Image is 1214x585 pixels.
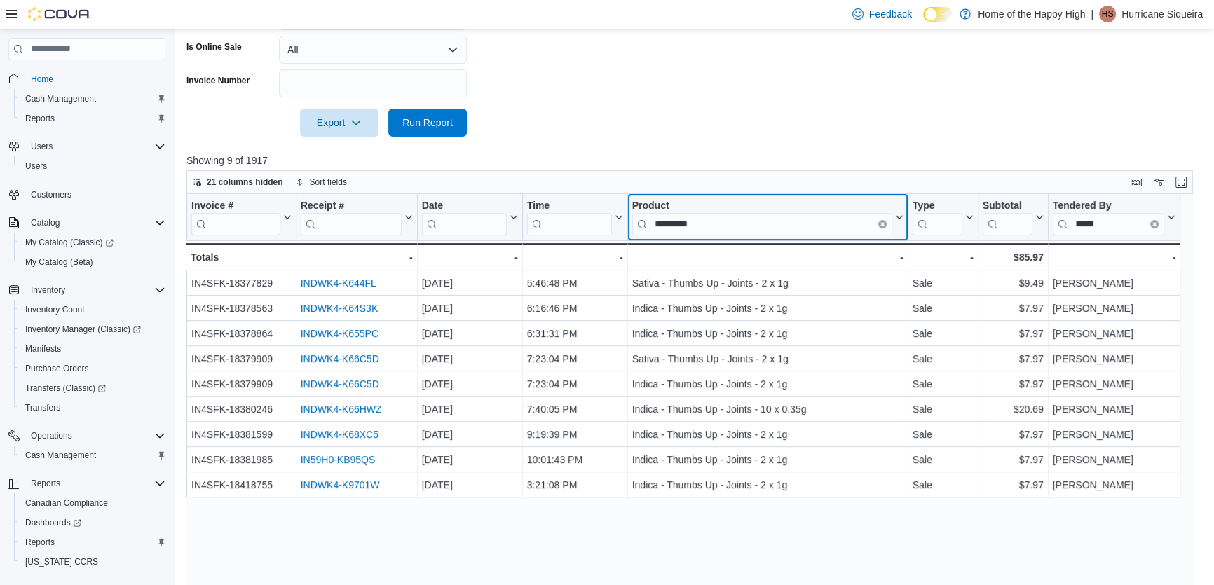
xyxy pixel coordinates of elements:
[25,497,108,509] span: Canadian Compliance
[913,325,974,342] div: Sale
[913,451,974,468] div: Sale
[191,199,292,235] button: Invoice #
[25,256,93,268] span: My Catalog (Beta)
[913,476,974,493] div: Sale
[422,199,518,235] button: Date
[20,360,165,377] span: Purchase Orders
[186,153,1203,167] p: Showing 9 of 1917
[983,249,1044,266] div: $85.97
[527,451,623,468] div: 10:01:43 PM
[3,69,171,89] button: Home
[301,199,413,235] button: Receipt #
[20,301,90,318] a: Inventory Count
[310,177,347,188] span: Sort fields
[388,109,467,137] button: Run Report
[983,199,1032,212] div: Subtotal
[1121,6,1203,22] p: Hurricane Siqueira
[20,110,60,127] a: Reports
[20,534,165,551] span: Reports
[983,325,1044,342] div: $7.97
[20,340,67,357] a: Manifests
[1053,426,1176,443] div: [PERSON_NAME]
[300,109,378,137] button: Export
[14,359,171,378] button: Purchase Orders
[983,300,1044,317] div: $7.97
[20,158,165,174] span: Users
[913,426,974,443] div: Sale
[186,75,250,86] label: Invoice Number
[1053,199,1176,235] button: Tendered ByClear input
[25,383,106,394] span: Transfers (Classic)
[25,186,77,203] a: Customers
[1091,6,1093,22] p: |
[25,537,55,548] span: Reports
[632,376,903,392] div: Indica - Thumbs Up - Joints - 2 x 1g
[422,376,518,392] div: [DATE]
[25,304,85,315] span: Inventory Count
[8,63,165,584] nav: Complex example
[527,426,623,443] div: 9:19:39 PM
[983,426,1044,443] div: $7.97
[25,138,165,155] span: Users
[978,6,1085,22] p: Home of the Happy High
[913,401,974,418] div: Sale
[1053,199,1165,212] div: Tendered By
[20,360,95,377] a: Purchase Orders
[878,219,887,228] button: Clear input
[1173,174,1189,191] button: Enter fullscreen
[20,399,66,416] a: Transfers
[25,70,165,88] span: Home
[25,71,59,88] a: Home
[1128,174,1145,191] button: Keyboard shortcuts
[191,199,280,212] div: Invoice #
[422,300,518,317] div: [DATE]
[20,399,165,416] span: Transfers
[527,249,623,266] div: -
[14,552,171,572] button: [US_STATE] CCRS
[527,275,623,291] div: 5:46:48 PM
[191,350,292,367] div: IN4SFK-18379909
[31,141,53,152] span: Users
[14,398,171,418] button: Transfers
[1053,476,1176,493] div: [PERSON_NAME]
[31,430,72,441] span: Operations
[527,300,623,317] div: 6:16:46 PM
[20,110,165,127] span: Reports
[1053,199,1165,235] div: Tendered By
[632,199,903,235] button: ProductClear input
[31,217,60,228] span: Catalog
[527,199,612,235] div: Time
[14,532,171,552] button: Reports
[25,427,165,444] span: Operations
[632,199,892,212] div: Product
[25,160,47,172] span: Users
[3,426,171,446] button: Operations
[25,138,58,155] button: Users
[279,36,467,64] button: All
[3,474,171,493] button: Reports
[191,325,292,342] div: IN4SFK-18378864
[1099,6,1116,22] div: Hurricane Siqueira
[187,174,289,191] button: 21 columns hidden
[632,325,903,342] div: Indica - Thumbs Up - Joints - 2 x 1g
[25,475,165,492] span: Reports
[191,476,292,493] div: IN4SFK-18418755
[191,376,292,392] div: IN4SFK-18379909
[422,199,507,212] div: Date
[20,90,165,107] span: Cash Management
[25,282,71,298] button: Inventory
[31,74,53,85] span: Home
[20,380,111,397] a: Transfers (Classic)
[422,350,518,367] div: [DATE]
[1053,376,1176,392] div: [PERSON_NAME]
[632,451,903,468] div: Indica - Thumbs Up - Joints - 2 x 1g
[301,328,378,339] a: INDWK4-K655PC
[913,199,962,235] div: Type
[1150,174,1167,191] button: Display options
[20,495,165,511] span: Canadian Compliance
[301,353,379,364] a: INDWK4-K66C5D
[14,513,171,532] a: Dashboards
[25,402,60,413] span: Transfers
[527,199,612,212] div: Time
